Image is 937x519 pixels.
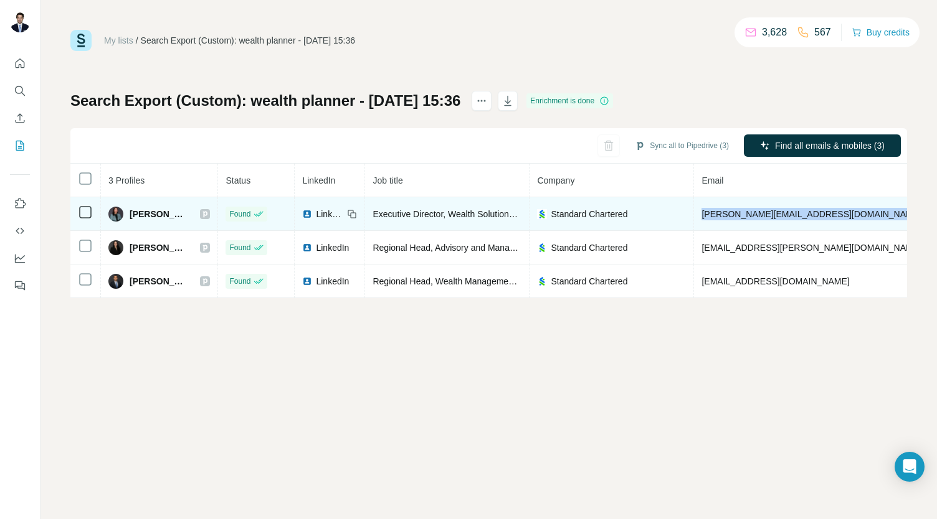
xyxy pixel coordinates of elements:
[537,209,547,219] img: company-logo
[702,209,921,219] span: [PERSON_NAME][EMAIL_ADDRESS][DOMAIN_NAME]
[70,91,460,111] h1: Search Export (Custom): wealth planner - [DATE] 15:36
[130,208,188,220] span: [PERSON_NAME]
[626,136,738,155] button: Sync all to Pipedrive (3)
[373,276,784,286] span: Regional Head, Wealth Management Lending and Mortgage solutions, [GEOGRAPHIC_DATA] and AME/E
[302,209,312,219] img: LinkedIn logo
[526,93,613,108] div: Enrichment is done
[775,139,885,152] span: Find all emails & mobiles (3)
[229,208,250,220] span: Found
[10,12,30,32] img: Avatar
[130,241,188,254] span: [PERSON_NAME]
[702,175,723,185] span: Email
[10,220,30,242] button: Use Surfe API
[10,107,30,129] button: Enrich CSV
[895,452,925,482] div: Open Intercom Messenger
[10,134,30,157] button: My lists
[10,52,30,75] button: Quick start
[104,35,133,45] a: My lists
[537,243,547,253] img: company-logo
[551,241,627,254] span: Standard Chartered
[744,134,901,157] button: Find all emails & mobiles (3)
[130,275,188,288] span: [PERSON_NAME]
[852,24,910,41] button: Buy credits
[108,175,145,185] span: 3 Profiles
[762,25,787,40] p: 3,628
[136,34,138,47] li: /
[537,175,574,185] span: Company
[302,276,312,286] img: LinkedIn logo
[702,276,849,286] span: [EMAIL_ADDRESS][DOMAIN_NAME]
[70,30,92,51] img: Surfe Logo
[108,207,123,222] img: Avatar
[316,241,349,254] span: LinkedIn
[537,276,547,286] img: company-logo
[373,175,402,185] span: Job title
[10,247,30,269] button: Dashboard
[373,243,771,253] span: Regional Head, Advisory and Managed Investments, Wealth Solutions, EMEA , [GEOGRAPHIC_DATA]
[108,274,123,289] img: Avatar
[229,276,250,287] span: Found
[814,25,831,40] p: 567
[472,91,492,111] button: actions
[141,34,355,47] div: Search Export (Custom): wealth planner - [DATE] 15:36
[316,275,349,288] span: LinkedIn
[226,175,250,185] span: Status
[108,240,123,255] img: Avatar
[302,175,335,185] span: LinkedIn
[10,274,30,297] button: Feedback
[702,243,921,253] span: [EMAIL_ADDRESS][PERSON_NAME][DOMAIN_NAME]
[551,275,627,288] span: Standard Chartered
[373,209,737,219] span: Executive Director, Wealth Solutions and Client Engagement, EMEA & [GEOGRAPHIC_DATA]
[10,192,30,215] button: Use Surfe on LinkedIn
[316,208,343,220] span: LinkedIn
[229,242,250,253] span: Found
[10,80,30,102] button: Search
[551,208,627,220] span: Standard Chartered
[302,243,312,253] img: LinkedIn logo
